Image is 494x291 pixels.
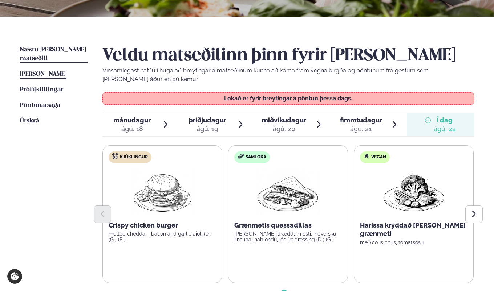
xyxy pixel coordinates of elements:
[189,116,226,124] span: þriðjudagur
[256,169,320,215] img: Quesadilla.png
[110,96,466,101] p: Lokað er fyrir breytingar á pöntun þessa dags.
[434,125,456,133] div: ágú. 22
[94,205,111,223] button: Previous slide
[113,116,151,124] span: mánudagur
[130,169,195,215] img: Hamburger.png
[189,125,226,133] div: ágú. 19
[234,221,342,230] p: Grænmetis quessadillas
[20,47,86,62] span: Næstu [PERSON_NAME] matseðill
[112,153,118,159] img: chicken.svg
[465,205,483,223] button: Next slide
[20,117,39,125] a: Útskrá
[113,125,151,133] div: ágú. 18
[364,153,369,159] img: Vegan.svg
[360,221,467,238] p: Harissa kryddað [PERSON_NAME] grænmeti
[340,116,382,124] span: fimmtudagur
[20,46,88,63] a: Næstu [PERSON_NAME] matseðill
[20,86,63,94] a: Prófílstillingar
[7,269,22,284] a: Cookie settings
[109,231,216,242] p: melted cheddar , bacon and garlic aioli (D ) (G ) (E )
[238,154,244,159] img: sandwich-new-16px.svg
[20,71,66,77] span: [PERSON_NAME]
[102,66,474,84] p: Vinsamlegast hafðu í huga að breytingar á matseðlinum kunna að koma fram vegna birgða og pöntunum...
[246,154,266,160] span: Samloka
[262,125,306,133] div: ágú. 20
[20,118,39,124] span: Útskrá
[434,116,456,125] span: Í dag
[20,70,66,79] a: [PERSON_NAME]
[382,169,446,215] img: Vegan.png
[360,240,467,245] p: með cous cous, tómatsósu
[340,125,382,133] div: ágú. 21
[120,154,148,160] span: Kjúklingur
[262,116,306,124] span: miðvikudagur
[234,231,342,242] p: [PERSON_NAME] bræddum osti, indversku linsubaunablöndu, jógúrt dressing (D ) (G )
[102,46,474,66] h2: Veldu matseðilinn þinn fyrir [PERSON_NAME]
[20,101,60,110] a: Pöntunarsaga
[20,102,60,108] span: Pöntunarsaga
[109,221,216,230] p: Crispy chicken burger
[371,154,386,160] span: Vegan
[20,87,63,93] span: Prófílstillingar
